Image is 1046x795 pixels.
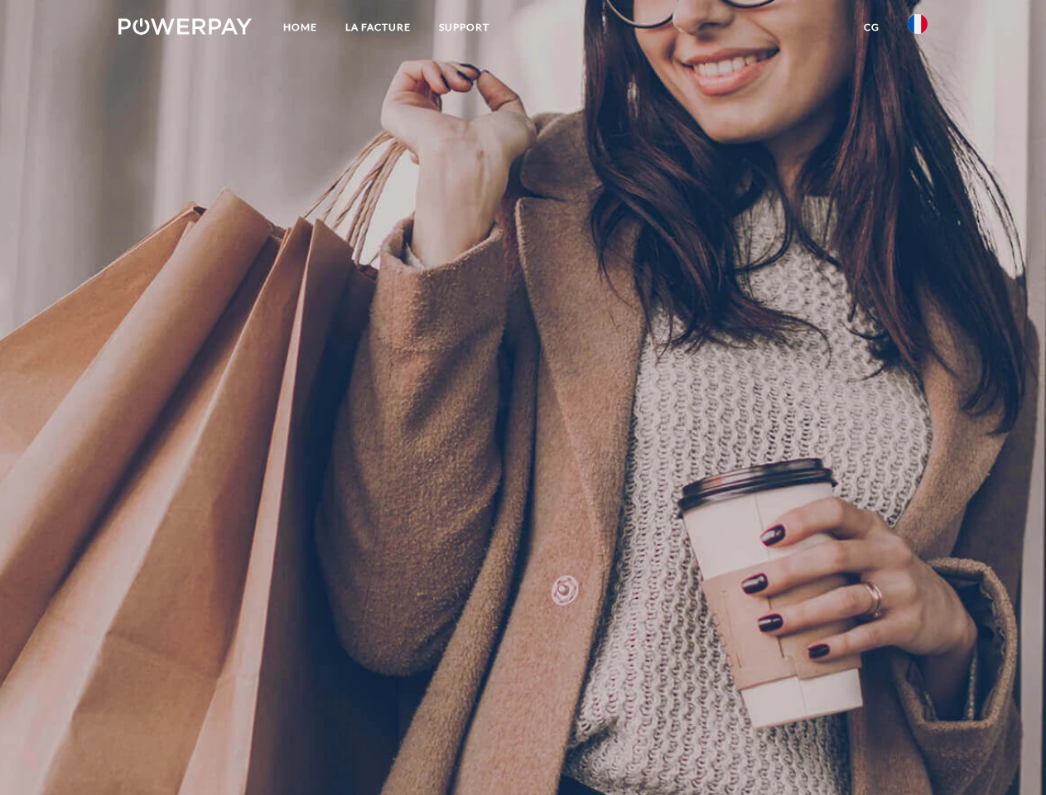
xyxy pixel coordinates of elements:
[908,14,928,34] img: fr
[425,12,504,42] a: Support
[850,12,894,42] a: CG
[331,12,425,42] a: LA FACTURE
[118,18,252,35] img: logo-powerpay-white.svg
[269,12,331,42] a: Home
